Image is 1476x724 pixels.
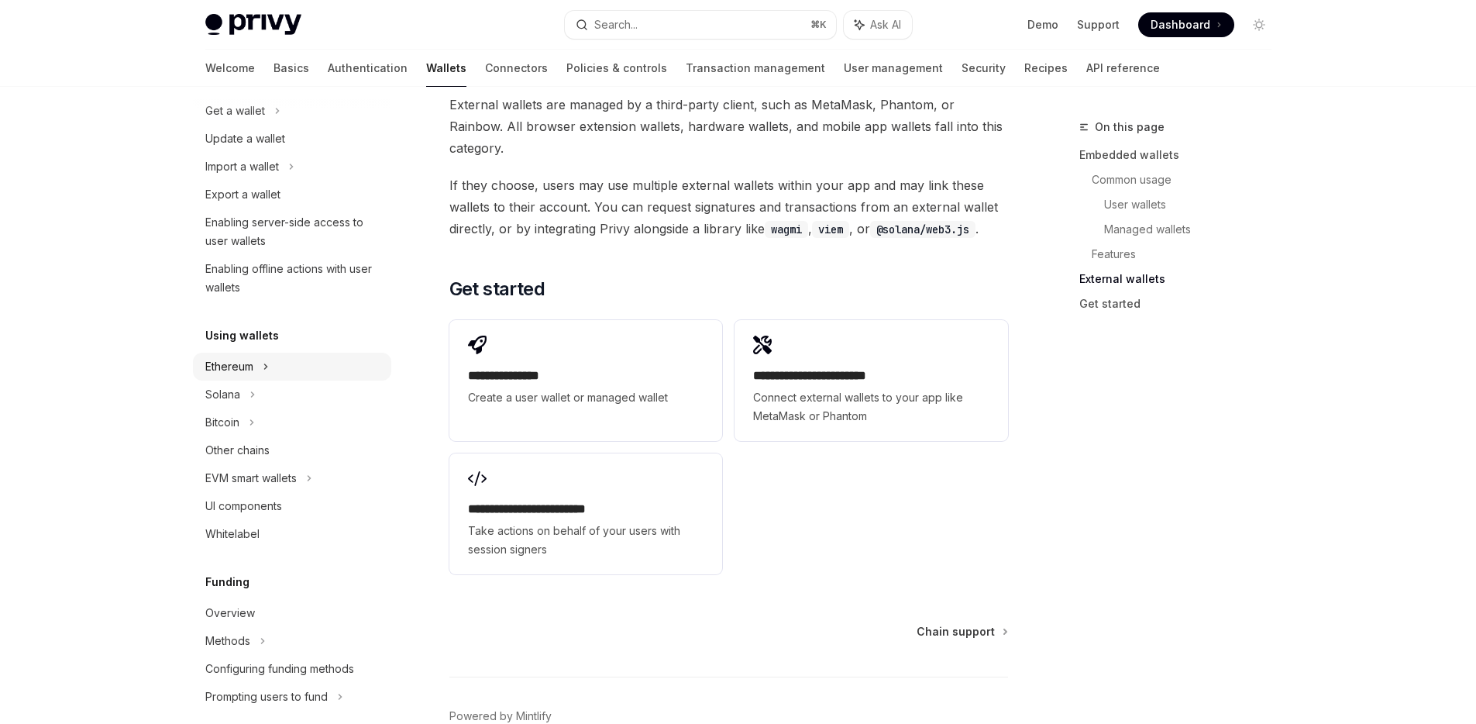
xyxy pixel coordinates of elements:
span: Create a user wallet or managed wallet [468,388,704,407]
div: Ethereum [205,357,253,376]
a: Features [1092,242,1284,267]
div: Enabling server-side access to user wallets [205,213,382,250]
div: Other chains [205,441,270,460]
div: EVM smart wallets [205,469,297,488]
span: Get started [449,277,545,302]
a: Authentication [328,50,408,87]
a: Embedded wallets [1079,143,1284,167]
div: UI components [205,497,282,515]
button: Ask AI [844,11,912,39]
span: Connect external wallets to your app like MetaMask or Phantom [753,388,989,426]
div: Bitcoin [205,413,239,432]
a: Welcome [205,50,255,87]
a: Get started [1079,291,1284,316]
span: Chain support [917,624,995,640]
span: If they choose, users may use multiple external wallets within your app and may link these wallet... [449,174,1008,240]
a: Basics [274,50,309,87]
h5: Funding [205,573,249,591]
a: External wallets [1079,267,1284,291]
div: Export a wallet [205,185,280,204]
a: Powered by Mintlify [449,708,552,724]
span: ⌘ K [810,19,827,31]
div: Methods [205,632,250,650]
a: Policies & controls [566,50,667,87]
div: Overview [205,604,255,622]
a: API reference [1086,50,1160,87]
a: Support [1077,17,1120,33]
a: Wallets [426,50,466,87]
button: Toggle dark mode [1247,12,1271,37]
a: Enabling offline actions with user wallets [193,255,391,302]
a: Recipes [1024,50,1068,87]
code: @solana/web3.js [870,221,975,238]
a: Security [962,50,1006,87]
a: Enabling server-side access to user wallets [193,209,391,255]
a: Demo [1027,17,1058,33]
button: Search...⌘K [565,11,836,39]
span: External wallets are managed by a third-party client, such as MetaMask, Phantom, or Rainbow. All ... [449,94,1008,159]
a: Dashboard [1138,12,1234,37]
span: Ask AI [870,17,901,33]
div: Solana [205,385,240,404]
a: Other chains [193,436,391,464]
code: wagmi [765,221,808,238]
span: On this page [1095,118,1165,136]
div: Configuring funding methods [205,660,354,678]
a: Update a wallet [193,125,391,153]
div: Search... [594,16,638,34]
a: Export a wallet [193,181,391,209]
div: Update a wallet [205,129,285,148]
img: light logo [205,14,301,36]
span: Take actions on behalf of your users with session signers [468,522,704,559]
div: Enabling offline actions with user wallets [205,260,382,297]
div: Import a wallet [205,157,279,176]
span: Dashboard [1151,17,1210,33]
a: Transaction management [686,50,825,87]
a: Managed wallets [1104,217,1284,242]
code: viem [812,221,849,238]
a: Chain support [917,624,1006,640]
a: Whitelabel [193,520,391,548]
a: Overview [193,599,391,627]
a: Connectors [485,50,548,87]
div: Prompting users to fund [205,688,328,706]
a: Configuring funding methods [193,655,391,683]
a: Common usage [1092,167,1284,192]
a: User management [844,50,943,87]
a: User wallets [1104,192,1284,217]
div: Whitelabel [205,525,260,543]
h5: Using wallets [205,326,279,345]
a: UI components [193,492,391,520]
